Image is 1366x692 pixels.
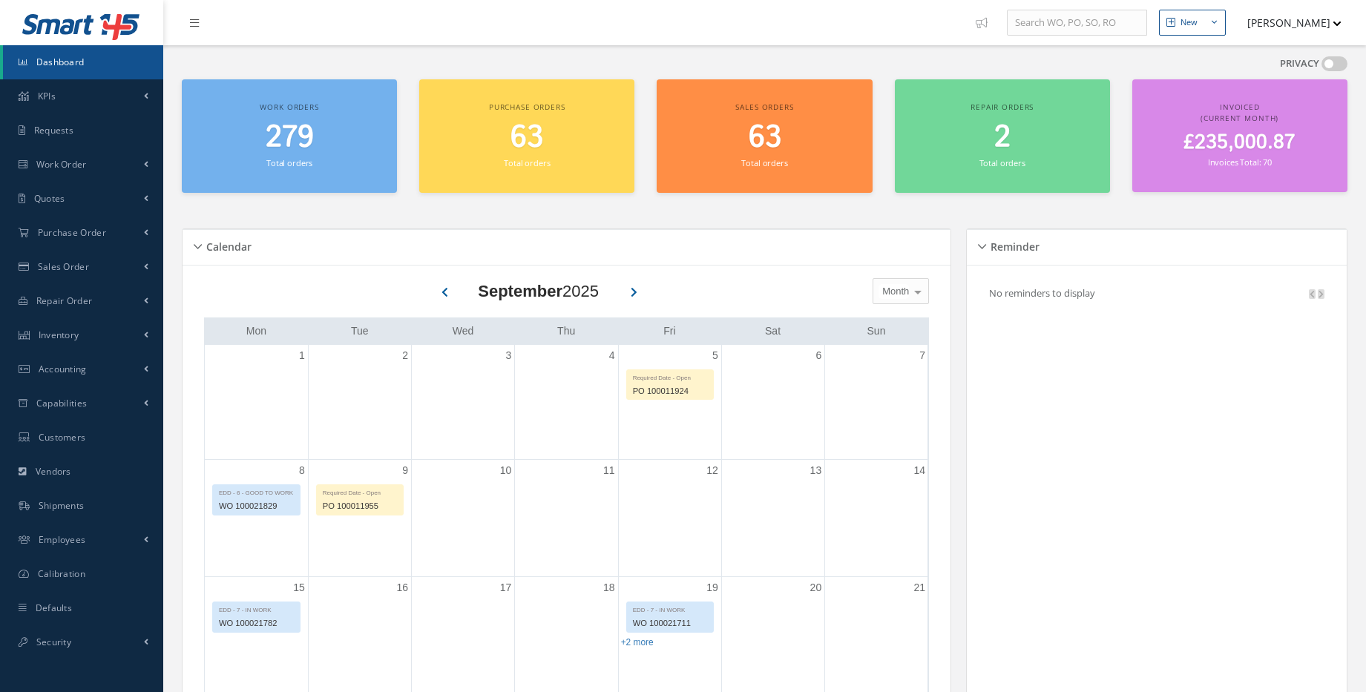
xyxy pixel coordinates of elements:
[290,577,308,599] a: September 15, 2025
[762,322,784,340] a: Saturday
[1233,8,1342,37] button: [PERSON_NAME]
[34,124,73,136] span: Requests
[308,345,411,460] td: September 2, 2025
[266,157,312,168] small: Total orders
[657,79,872,193] a: Sales orders 63 Total orders
[497,460,515,481] a: September 10, 2025
[515,345,618,460] td: September 4, 2025
[910,460,928,481] a: September 14, 2025
[554,322,578,340] a: Thursday
[36,397,88,409] span: Capabilities
[986,236,1040,254] h5: Reminder
[989,286,1095,300] p: No reminders to display
[205,460,308,577] td: September 8, 2025
[412,345,515,460] td: September 3, 2025
[213,485,300,498] div: EDD - 6 - GOOD TO WORK
[213,615,300,632] div: WO 100021782
[317,485,403,498] div: Required Date - Open
[1280,56,1319,71] label: PRIVACY
[864,322,889,340] a: Sunday
[1181,16,1198,29] div: New
[741,157,787,168] small: Total orders
[627,602,713,615] div: EDD - 7 - IN WORK
[606,345,618,366] a: September 4, 2025
[39,363,87,375] span: Accounting
[703,577,721,599] a: September 19, 2025
[296,345,308,366] a: September 1, 2025
[36,294,93,307] span: Repair Order
[709,345,721,366] a: September 5, 2025
[399,345,411,366] a: September 2, 2025
[504,157,550,168] small: Total orders
[721,345,824,460] td: September 6, 2025
[296,460,308,481] a: September 8, 2025
[627,615,713,632] div: WO 100021711
[3,45,163,79] a: Dashboard
[812,345,824,366] a: September 6, 2025
[910,577,928,599] a: September 21, 2025
[916,345,928,366] a: September 7, 2025
[478,279,599,303] div: 2025
[34,192,65,205] span: Quotes
[36,56,85,68] span: Dashboard
[600,577,618,599] a: September 18, 2025
[412,460,515,577] td: September 10, 2025
[825,460,928,577] td: September 14, 2025
[1183,128,1296,157] span: £235,000.87
[308,460,411,577] td: September 9, 2025
[1201,113,1278,123] span: (Current Month)
[39,499,85,512] span: Shipments
[450,322,477,340] a: Wednesday
[243,322,269,340] a: Monday
[205,345,308,460] td: September 1, 2025
[317,498,403,515] div: PO 100011955
[39,533,86,546] span: Employees
[994,116,1011,159] span: 2
[497,577,515,599] a: September 17, 2025
[36,465,71,478] span: Vendors
[1159,10,1226,36] button: New
[260,102,318,112] span: Work orders
[419,79,634,193] a: Purchase orders 63 Total orders
[202,236,252,254] h5: Calendar
[36,636,71,648] span: Security
[618,460,721,577] td: September 12, 2025
[749,116,781,159] span: 63
[393,577,411,599] a: September 16, 2025
[348,322,372,340] a: Tuesday
[618,345,721,460] td: September 5, 2025
[703,460,721,481] a: September 12, 2025
[182,79,397,193] a: Work orders 279 Total orders
[600,460,618,481] a: September 11, 2025
[36,602,72,614] span: Defaults
[399,460,411,481] a: September 9, 2025
[503,345,515,366] a: September 3, 2025
[895,79,1110,193] a: Repair orders 2 Total orders
[721,460,824,577] td: September 13, 2025
[38,260,89,273] span: Sales Order
[807,460,825,481] a: September 13, 2025
[39,431,86,444] span: Customers
[627,370,713,383] div: Required Date - Open
[266,116,314,159] span: 279
[39,329,79,341] span: Inventory
[627,383,713,400] div: PO 100011924
[510,116,543,159] span: 63
[735,102,793,112] span: Sales orders
[1208,156,1272,168] small: Invoices Total: 70
[660,322,678,340] a: Friday
[515,460,618,577] td: September 11, 2025
[979,157,1025,168] small: Total orders
[489,102,565,112] span: Purchase orders
[38,90,56,102] span: KPIs
[38,567,85,580] span: Calibration
[807,577,825,599] a: September 20, 2025
[621,637,654,647] a: Show 2 more events
[879,284,909,299] span: Month
[825,345,928,460] td: September 7, 2025
[1132,79,1347,192] a: Invoiced (Current Month) £235,000.87 Invoices Total: 70
[38,226,106,239] span: Purchase Order
[213,498,300,515] div: WO 100021829
[213,602,300,615] div: EDD - 7 - IN WORK
[1007,10,1147,36] input: Search WO, PO, SO, RO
